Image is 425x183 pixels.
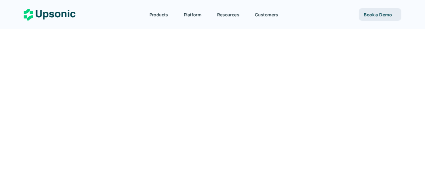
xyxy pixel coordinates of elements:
[184,11,201,18] p: Platform
[104,54,321,102] h2: Agentic AI Platform for FinTech Operations
[193,156,227,167] p: Book a Demo
[255,11,278,18] p: Customers
[149,11,168,18] p: Products
[186,152,239,171] a: Book a Demo
[217,11,239,18] p: Resources
[359,8,401,21] a: Book a Demo
[111,117,315,136] p: From onboarding to compliance to settlement to autonomous control. Work with %82 more efficiency ...
[364,11,392,18] p: Book a Demo
[146,9,178,20] a: Products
